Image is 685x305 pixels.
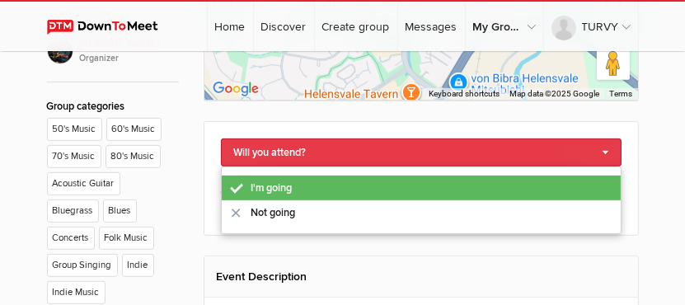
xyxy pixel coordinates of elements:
[209,78,263,100] a: Open this area in Google Maps (opens a new window)
[466,2,543,51] a: My Groups
[47,99,179,115] div: Group categories
[221,138,622,167] a: Will you attend?
[208,2,253,51] a: Home
[315,2,397,51] a: Create group
[398,2,465,51] a: Messages
[254,2,314,51] a: Discover
[217,256,626,297] h2: Event Description
[80,52,179,65] i: Organizer
[209,78,263,100] img: Google
[610,89,633,98] a: Terms (opens in new tab)
[510,89,600,98] span: Map data ©2025 Google
[597,47,630,80] button: Drag Pegman onto the map to open Street View
[544,2,638,51] a: TURVY
[47,20,173,35] img: DownToMeet
[429,88,500,100] button: Keyboard shortcuts
[222,176,621,200] a: I'm going
[222,200,621,225] a: Not going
